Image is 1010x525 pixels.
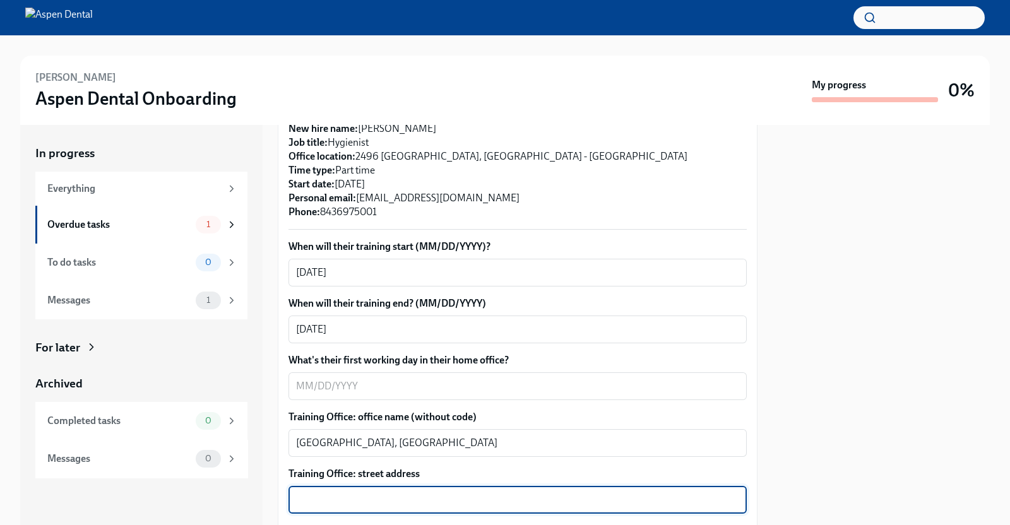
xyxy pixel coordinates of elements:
[288,206,320,218] strong: Phone:
[288,353,747,367] label: What's their first working day in their home office?
[35,244,247,281] a: To do tasks0
[25,8,93,28] img: Aspen Dental
[47,256,191,269] div: To do tasks
[47,452,191,466] div: Messages
[948,79,975,102] h3: 0%
[288,122,358,134] strong: New hire name:
[35,402,247,440] a: Completed tasks0
[35,206,247,244] a: Overdue tasks1
[288,410,747,424] label: Training Office: office name (without code)
[288,164,335,176] strong: Time type:
[47,218,191,232] div: Overdue tasks
[35,87,237,110] h3: Aspen Dental Onboarding
[288,108,747,219] p: Here's a reminder of the key details about this new hire: [PERSON_NAME] Hygienist 2496 [GEOGRAPHI...
[288,178,335,190] strong: Start date:
[35,145,247,162] a: In progress
[35,172,247,206] a: Everything
[35,339,80,356] div: For later
[198,454,219,463] span: 0
[35,375,247,392] a: Archived
[199,220,218,229] span: 1
[47,414,191,428] div: Completed tasks
[198,416,219,425] span: 0
[288,297,747,310] label: When will their training end? (MM/DD/YYYY)
[812,78,866,92] strong: My progress
[35,440,247,478] a: Messages0
[296,322,739,337] textarea: [DATE]
[288,136,328,148] strong: Job title:
[35,339,247,356] a: For later
[296,265,739,280] textarea: [DATE]
[47,182,221,196] div: Everything
[47,293,191,307] div: Messages
[199,295,218,305] span: 1
[35,71,116,85] h6: [PERSON_NAME]
[296,435,739,451] textarea: [GEOGRAPHIC_DATA], [GEOGRAPHIC_DATA]
[198,257,219,267] span: 0
[288,150,355,162] strong: Office location:
[35,281,247,319] a: Messages1
[288,192,356,204] strong: Personal email:
[288,467,747,481] label: Training Office: street address
[288,240,747,254] label: When will their training start (MM/DD/YYYY)?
